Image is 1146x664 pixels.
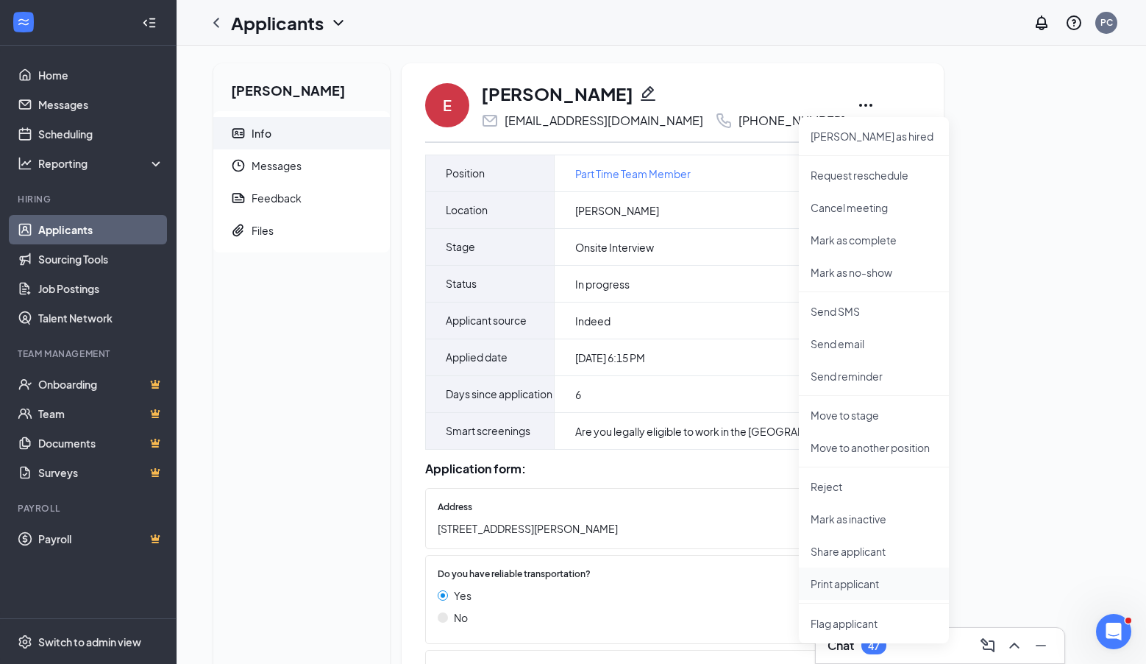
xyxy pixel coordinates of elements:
svg: Email [481,112,499,130]
a: PaperclipFiles [213,214,390,247]
a: DocumentsCrown [38,428,164,458]
p: Cancel meeting [811,200,937,215]
p: Move to another position [811,440,937,455]
p: Mark as no-show [811,265,937,280]
a: ClockMessages [213,149,390,182]
a: TeamCrown [38,399,164,428]
svg: Phone [715,112,733,130]
p: Mark as inactive [811,512,937,526]
svg: Paperclip [231,223,246,238]
span: Applicant source [446,303,527,339]
span: No [454,610,468,626]
div: Info [252,126,271,141]
p: Send reminder [811,369,937,384]
svg: ChevronDown [330,14,347,32]
svg: ChevronLeft [207,14,225,32]
span: Applied date [446,339,508,375]
span: Messages [252,149,378,182]
a: Sourcing Tools [38,244,164,274]
span: Indeed [575,314,611,328]
svg: ComposeMessage [979,637,997,654]
div: Files [252,223,274,238]
span: Days since application [446,376,552,412]
a: Scheduling [38,119,164,149]
span: 6 [575,387,581,402]
div: E [443,95,452,116]
div: [PHONE_NUMBER] [739,113,845,128]
svg: QuestionInfo [1065,14,1083,32]
svg: Notifications [1033,14,1050,32]
button: ChevronUp [1003,634,1026,657]
a: Home [38,60,164,90]
h1: [PERSON_NAME] [481,81,633,106]
p: Reject [811,479,937,494]
span: Position [446,155,485,191]
div: Team Management [18,347,161,360]
p: [PERSON_NAME] as hired [811,129,937,144]
a: OnboardingCrown [38,370,164,399]
p: Share applicant [811,544,937,559]
svg: WorkstreamLogo [16,15,31,29]
a: Talent Network [38,303,164,333]
svg: ChevronUp [1006,637,1023,654]
a: ReportFeedback [213,182,390,214]
h1: Applicants [231,10,324,35]
button: ComposeMessage [976,634,1000,657]
span: Do you have reliable transportation? [438,568,591,582]
iframe: Intercom live chat [1096,614,1131,649]
a: ContactCardInfo [213,117,390,149]
div: Feedback [252,191,302,205]
span: Location [446,192,488,228]
span: Address [438,501,472,515]
a: Job Postings [38,274,164,303]
p: Request reschedule [811,168,937,183]
span: Yes [454,587,471,604]
svg: Collapse [142,15,157,30]
div: Are you legally eligible to work in the [GEOGRAPHIC_DATA]? : [575,424,881,439]
div: Switch to admin view [38,635,141,649]
span: Smart screenings [446,413,530,449]
svg: ContactCard [231,126,246,141]
a: Messages [38,90,164,119]
p: Print applicant [811,576,937,591]
div: Payroll [18,502,161,515]
p: Send email [811,336,937,351]
p: Mark as complete [811,233,937,247]
span: Flag applicant [811,615,937,632]
a: SurveysCrown [38,458,164,487]
span: Status [446,266,477,302]
svg: Minimize [1032,637,1050,654]
span: Stage [446,229,475,265]
svg: Ellipses [857,96,875,114]
svg: Report [231,191,246,205]
p: Move to stage [811,408,937,423]
a: PayrollCrown [38,524,164,554]
span: [DATE] 6:15 PM [575,350,645,365]
span: [PERSON_NAME] [575,203,659,218]
a: Part Time Team Member [575,166,691,182]
div: Hiring [18,193,161,205]
a: Applicants [38,215,164,244]
button: Minimize [1029,634,1053,657]
div: Reporting [38,156,165,171]
p: Send SMS [811,304,937,319]
svg: Settings [18,635,32,649]
span: In progress [575,277,630,292]
div: [EMAIL_ADDRESS][DOMAIN_NAME] [505,113,703,128]
div: PC [1100,16,1113,29]
svg: Clock [231,158,246,173]
span: Onsite Interview [575,240,654,255]
svg: Analysis [18,156,32,171]
h2: [PERSON_NAME] [213,63,390,111]
span: [STREET_ADDRESS][PERSON_NAME] [438,520,893,537]
div: Application form: [425,462,920,476]
svg: Pencil [639,85,657,102]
